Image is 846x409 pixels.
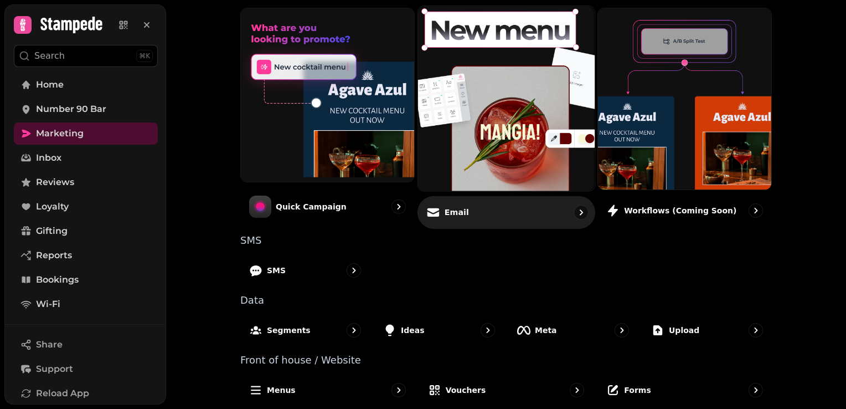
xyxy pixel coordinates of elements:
span: Reports [36,249,72,262]
p: Email [444,207,468,218]
span: Wi-Fi [36,298,60,311]
p: Workflows (coming soon) [624,205,736,216]
img: Quick Campaign [241,8,414,182]
button: Share [14,334,158,356]
a: Vouchers [419,374,594,406]
a: Marketing [14,122,158,145]
a: Segments [240,314,370,346]
a: Bookings [14,269,158,291]
p: Ideas [401,325,425,336]
span: Gifting [36,224,68,238]
svg: go to [750,325,761,336]
p: Segments [267,325,311,336]
span: Marketing [36,127,84,140]
span: Bookings [36,273,79,287]
a: Home [14,74,158,96]
button: Support [14,358,158,380]
svg: go to [616,325,627,336]
p: Meta [535,325,557,336]
a: Ideas [374,314,504,346]
span: Number 90 Bar [36,103,106,116]
svg: go to [750,385,761,396]
a: Quick CampaignQuick Campaign [240,8,415,227]
a: Upload [642,314,772,346]
svg: go to [393,201,404,212]
img: Workflows (coming soon) [598,8,771,190]
svg: go to [750,205,761,216]
span: Loyalty [36,200,69,213]
span: Home [36,78,64,91]
p: Menus [267,385,296,396]
svg: go to [393,385,404,396]
p: Quick Campaign [276,201,347,212]
p: Vouchers [446,385,486,396]
span: Reload App [36,387,89,400]
p: SMS [267,265,286,276]
span: Share [36,338,63,351]
p: Front of house / Website [240,355,772,365]
svg: go to [482,325,493,336]
a: Reports [14,244,158,267]
p: Data [240,295,772,305]
a: Number 90 Bar [14,98,158,120]
a: Loyalty [14,196,158,218]
span: Inbox [36,151,61,165]
a: Menus [240,374,415,406]
button: Search⌘K [14,45,158,67]
svg: go to [348,325,359,336]
a: SMS [240,254,370,287]
button: Reload App [14,382,158,405]
svg: go to [571,385,582,396]
p: Upload [669,325,699,336]
a: Forms [597,374,772,406]
div: ⌘K [136,50,153,62]
svg: go to [575,207,586,218]
a: Workflows (coming soon)Workflows (coming soon) [597,8,772,227]
p: SMS [240,236,772,246]
span: Reviews [36,176,74,189]
svg: go to [348,265,359,276]
a: Reviews [14,171,158,193]
a: EmailEmail [417,6,595,229]
p: Forms [624,385,651,396]
a: Inbox [14,147,158,169]
p: Search [34,49,65,63]
a: Wi-Fi [14,293,158,315]
span: Support [36,362,73,376]
a: Meta [508,314,638,346]
a: Gifting [14,220,158,242]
